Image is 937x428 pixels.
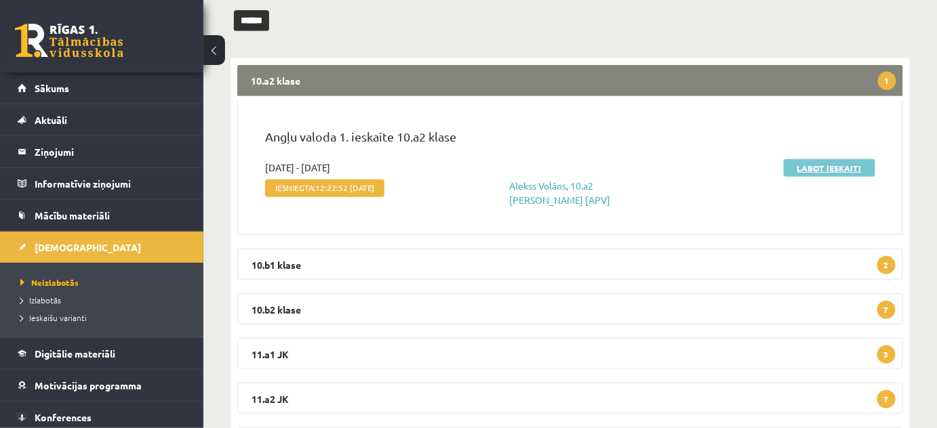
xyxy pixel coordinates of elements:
span: 7 [877,301,896,319]
a: Informatīvie ziņojumi [18,168,186,199]
span: [DATE] - [DATE] [265,160,330,175]
span: Iesniegta: [265,179,384,197]
a: Rīgas 1. Tālmācības vidusskola [15,24,123,58]
span: Mācību materiāli [35,209,110,221]
span: Digitālie materiāli [35,347,115,360]
legend: Informatīvie ziņojumi [35,168,186,199]
span: 2 [877,256,896,274]
span: 7 [877,390,896,408]
a: Izlabotās [20,294,190,306]
legend: 11.a2 JK [237,383,903,414]
span: [DEMOGRAPHIC_DATA] [35,241,141,253]
legend: 10.b2 klase [237,293,903,324]
span: 12:22:52 [DATE] [315,183,374,192]
a: Aktuāli [18,104,186,135]
a: Motivācijas programma [18,370,186,401]
span: Motivācijas programma [35,379,142,391]
legend: 10.a2 klase [237,65,903,96]
span: Konferences [35,411,92,423]
a: Ieskaišu varianti [20,312,190,324]
a: Labot ieskaiti [784,159,875,177]
a: Alekss Volāns, 10.a2 [PERSON_NAME] [APV] [509,179,610,206]
span: 1 [878,72,896,90]
span: Aktuāli [35,114,67,126]
a: Mācību materiāli [18,200,186,231]
legend: 11.a1 JK [237,338,903,369]
legend: Ziņojumi [35,136,186,167]
a: Neizlabotās [20,276,190,288]
a: Sākums [18,72,186,104]
span: Izlabotās [20,295,61,305]
span: Ieskaišu varianti [20,312,87,323]
legend: 10.b1 klase [237,249,903,280]
p: Angļu valoda 1. ieskaite 10.a2 klase [265,127,875,152]
span: Sākums [35,82,69,94]
a: [DEMOGRAPHIC_DATA] [18,232,186,263]
a: Digitālie materiāli [18,338,186,369]
span: 3 [877,345,896,364]
span: Neizlabotās [20,277,79,288]
a: Ziņojumi [18,136,186,167]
